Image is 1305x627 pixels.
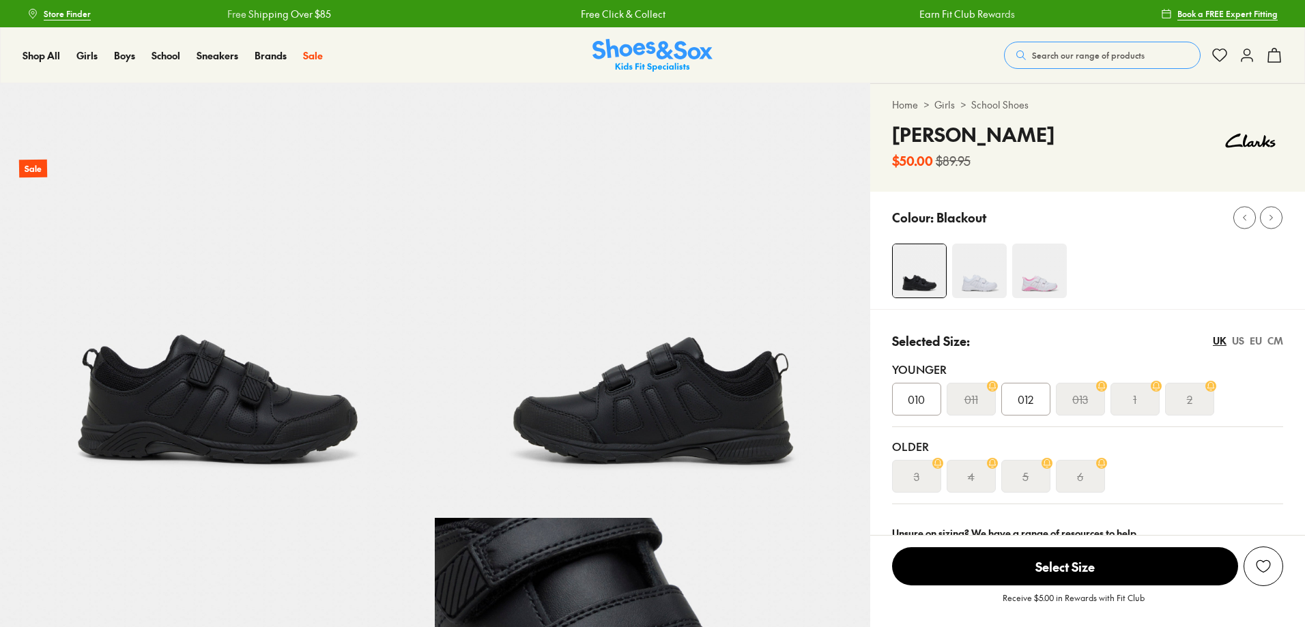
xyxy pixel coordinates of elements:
s: $89.95 [936,151,971,170]
div: EU [1250,334,1262,348]
span: Book a FREE Expert Fitting [1177,8,1278,20]
div: > > [892,98,1283,112]
a: Book a FREE Expert Fitting [1161,1,1278,26]
s: 6 [1077,468,1083,484]
span: Boys [114,48,135,62]
a: Girls [76,48,98,63]
span: 012 [1018,391,1033,407]
h4: [PERSON_NAME] [892,120,1055,149]
img: Vendor logo [1218,120,1283,161]
div: Younger [892,361,1283,377]
div: US [1232,334,1244,348]
p: Sale [19,160,47,178]
s: 4 [968,468,975,484]
p: Blackout [936,208,986,227]
span: Search our range of products [1032,49,1145,61]
button: Search our range of products [1004,42,1201,69]
div: Unsure on sizing? We have a range of resources to help [892,526,1283,540]
p: Receive $5.00 in Rewards with Fit Club [1003,592,1145,616]
span: Brands [255,48,287,62]
a: Brands [255,48,287,63]
a: School [152,48,180,63]
s: 5 [1022,468,1029,484]
button: Add to Wishlist [1244,546,1283,586]
a: Shop All [23,48,60,63]
span: Shop All [23,48,60,62]
a: Earn Fit Club Rewards [902,7,997,21]
p: Selected Size: [892,332,970,350]
img: 4-475014_1 [893,244,946,297]
button: Select Size [892,546,1238,586]
img: 5-475017_1 [435,83,870,518]
s: 011 [964,391,978,407]
a: Boys [114,48,135,63]
s: 013 [1072,391,1088,407]
span: Store Finder [44,8,91,20]
s: 1 [1133,391,1136,407]
a: School Shoes [971,98,1029,112]
a: Home [892,98,918,112]
a: Free Click & Collect [563,7,648,21]
span: Sneakers [197,48,238,62]
a: Sale [303,48,323,63]
a: Girls [934,98,955,112]
img: 4-475013_1 [1012,244,1067,298]
span: 010 [908,391,925,407]
s: 2 [1187,391,1192,407]
div: Older [892,438,1283,454]
span: Girls [76,48,98,62]
a: Free Shipping Over $85 [210,7,313,21]
img: 4-475012_1 [952,244,1007,298]
a: Sneakers [197,48,238,63]
s: 3 [914,468,919,484]
a: Store Finder [27,1,91,26]
p: Colour: [892,208,934,227]
div: UK [1213,334,1227,348]
img: SNS_Logo_Responsive.svg [592,39,713,72]
div: CM [1267,334,1283,348]
span: Sale [303,48,323,62]
b: $50.00 [892,151,933,170]
a: Shoes & Sox [592,39,713,72]
span: School [152,48,180,62]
